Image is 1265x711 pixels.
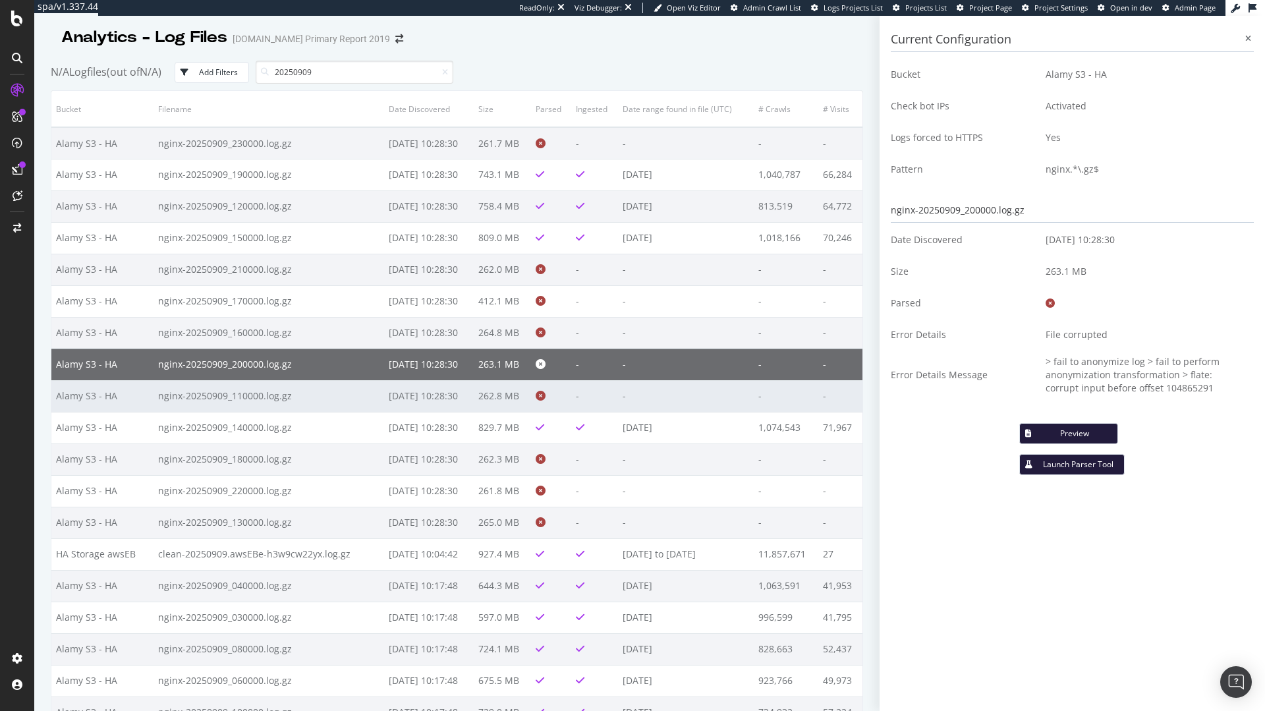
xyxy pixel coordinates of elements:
td: nginx-20250909_080000.log.gz [154,633,384,665]
td: 66,284 [818,159,862,190]
td: 927.4 MB [474,538,531,570]
td: File corrupted [1036,319,1254,351]
td: - [818,507,862,538]
td: Alamy S3 - HA [51,190,154,222]
td: Alamy S3 - HA [1036,59,1254,90]
td: 64,772 [818,190,862,222]
td: Date Discovered [891,224,1036,256]
td: Yes [1036,122,1254,154]
td: - [754,507,818,538]
div: Open Intercom Messenger [1220,666,1252,698]
td: [DATE] 10:28:30 [384,190,474,222]
td: 724.1 MB [474,633,531,665]
td: nginx-20250909_130000.log.gz [154,507,384,538]
td: [DATE] [618,159,754,190]
td: [DATE] 10:28:30 [384,222,474,254]
td: 71,967 [818,412,862,443]
a: Open in dev [1098,3,1152,13]
td: nginx.*\.gz$ [1036,154,1254,185]
td: 1,063,591 [754,570,818,602]
td: > fail to anonymize log > fail to perform anonymization transformation > flate: corrupt input bef... [1036,351,1254,399]
td: - [571,380,618,412]
td: 262.0 MB [474,254,531,285]
td: - [818,443,862,475]
td: 597.0 MB [474,602,531,633]
td: 1,040,787 [754,159,818,190]
div: Preview [1042,428,1107,439]
a: Project Settings [1022,3,1088,13]
td: - [818,349,862,380]
td: [DATE] 10:28:30 [384,349,474,380]
h3: Current Configuration [891,28,1254,52]
td: 262.8 MB [474,380,531,412]
span: (out of [107,65,140,79]
td: 743.1 MB [474,159,531,190]
td: [DATE] [618,412,754,443]
td: - [818,317,862,349]
td: - [618,349,754,380]
td: - [618,254,754,285]
div: [DOMAIN_NAME] Primary Report 2019 [233,32,390,45]
td: - [618,475,754,507]
td: Alamy S3 - HA [51,222,154,254]
td: Alamy S3 - HA [51,380,154,412]
td: Alamy S3 - HA [51,602,154,633]
td: [DATE] [618,222,754,254]
td: Check bot IPs [891,90,1036,122]
td: nginx-20250909_170000.log.gz [154,285,384,317]
input: Search [256,61,453,84]
td: - [618,317,754,349]
td: nginx-20250909_060000.log.gz [154,665,384,697]
td: 265.0 MB [474,507,531,538]
td: [DATE] 10:17:48 [384,602,474,633]
td: 261.7 MB [474,127,531,159]
td: nginx-20250909_160000.log.gz [154,317,384,349]
td: Alamy S3 - HA [51,412,154,443]
a: Open Viz Editor [654,3,721,13]
td: - [618,285,754,317]
td: Alamy S3 - HA [51,127,154,159]
span: N/A [51,65,69,79]
td: 41,953 [818,570,862,602]
td: nginx-20250909_120000.log.gz [154,190,384,222]
td: - [571,475,618,507]
td: nginx-20250909_200000.log.gz [154,349,384,380]
div: nginx-20250909_200000.log.gz [891,198,1254,223]
td: HA Storage awsEB [51,538,154,570]
td: Error Details [891,319,1036,351]
span: Logfiles [69,65,107,79]
td: Alamy S3 - HA [51,665,154,697]
td: Error Details Message [891,351,1036,399]
th: Filename [154,91,384,127]
td: [DATE] 10:28:30 [384,380,474,412]
td: nginx-20250909_150000.log.gz [154,222,384,254]
td: - [571,254,618,285]
td: [DATE] 10:28:30 [384,254,474,285]
td: - [618,127,754,159]
td: - [754,254,818,285]
a: Projects List [893,3,947,13]
a: Logs Projects List [811,3,883,13]
td: - [754,285,818,317]
td: - [618,443,754,475]
td: [DATE] 10:28:30 [384,317,474,349]
th: Date range found in file (UTC) [618,91,754,127]
td: Alamy S3 - HA [51,254,154,285]
td: [DATE] [618,190,754,222]
td: nginx-20250909_040000.log.gz [154,570,384,602]
td: - [818,475,862,507]
td: 49,973 [818,665,862,697]
td: [DATE] [618,602,754,633]
td: - [818,254,862,285]
td: [DATE] 10:28:30 [384,159,474,190]
td: Alamy S3 - HA [51,443,154,475]
td: 263.1 MB [1036,256,1254,287]
th: # Crawls [754,91,818,127]
td: Parsed [891,287,1036,319]
span: Open in dev [1110,3,1152,13]
div: ReadOnly: [519,3,555,13]
td: 1,018,166 [754,222,818,254]
td: - [754,317,818,349]
td: - [571,127,618,159]
span: Logs Projects List [824,3,883,13]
